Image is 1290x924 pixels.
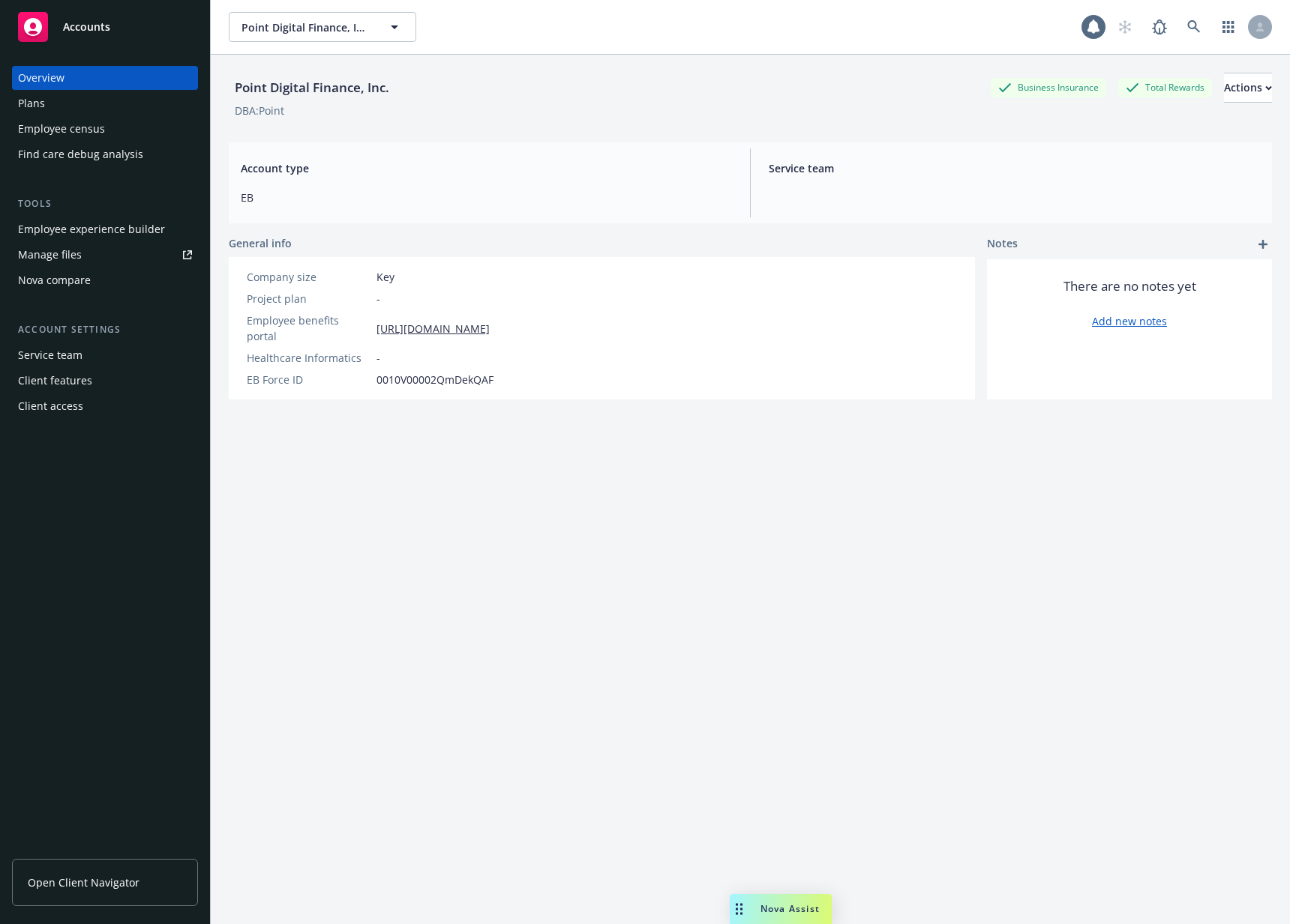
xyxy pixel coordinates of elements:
[18,117,105,141] div: Employee census
[12,268,198,292] a: Nova compare
[247,372,370,387] div: EB Force ID
[991,78,1106,97] div: Business Insurance
[376,269,394,285] span: Key
[229,78,395,97] div: Point Digital Finance, Inc.
[241,160,732,176] span: Account type
[241,19,371,35] span: Point Digital Finance, Inc.
[376,350,380,366] span: -
[1179,12,1209,42] a: Search
[247,291,370,307] div: Project plan
[18,66,64,90] div: Overview
[376,372,493,387] span: 0010V00002QmDekQAF
[247,350,370,366] div: Healthcare Informatics
[987,235,1018,253] span: Notes
[1254,235,1272,253] a: add
[12,91,198,115] a: Plans
[1224,73,1272,103] button: Actions
[63,21,110,33] span: Accounts
[12,343,198,367] a: Service team
[12,322,198,337] div: Account settings
[28,875,139,890] span: Open Client Navigator
[18,243,82,267] div: Manage files
[18,394,83,418] div: Client access
[247,269,370,285] div: Company size
[769,160,1260,176] span: Service team
[1063,277,1196,295] span: There are no notes yet
[229,12,416,42] button: Point Digital Finance, Inc.
[12,142,198,166] a: Find care debug analysis
[235,103,284,118] div: DBA: Point
[18,217,165,241] div: Employee experience builder
[12,369,198,393] a: Client features
[1144,12,1174,42] a: Report a Bug
[1110,12,1140,42] a: Start snowing
[376,321,490,336] a: [URL][DOMAIN_NAME]
[376,291,380,307] span: -
[760,902,820,915] span: Nova Assist
[247,312,370,344] div: Employee benefits portal
[1092,313,1167,329] a: Add new notes
[12,243,198,267] a: Manage files
[18,91,45,115] div: Plans
[1118,78,1212,97] div: Total Rewards
[12,117,198,141] a: Employee census
[18,268,91,292] div: Nova compare
[12,196,198,211] div: Tools
[18,369,92,393] div: Client features
[241,190,732,205] span: EB
[1213,12,1243,42] a: Switch app
[229,235,292,251] span: General info
[730,894,832,924] button: Nova Assist
[12,394,198,418] a: Client access
[18,343,82,367] div: Service team
[18,142,143,166] div: Find care debug analysis
[730,894,748,924] div: Drag to move
[12,217,198,241] a: Employee experience builder
[12,66,198,90] a: Overview
[12,6,198,48] a: Accounts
